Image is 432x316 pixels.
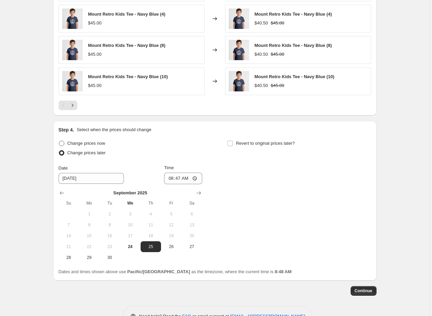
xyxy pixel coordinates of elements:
th: Sunday [59,198,79,209]
nav: Pagination [59,101,77,110]
button: Saturday September 27 2025 [181,241,202,252]
h2: Step 4. [59,126,74,133]
button: Monday September 8 2025 [79,220,99,230]
button: Monday September 1 2025 [79,209,99,220]
span: Fr [164,200,179,206]
span: 9 [102,222,117,228]
th: Wednesday [120,198,140,209]
span: Mount Retro Kids Tee - Navy Blue (8) [255,43,332,48]
button: Friday September 26 2025 [161,241,181,252]
button: Tuesday September 2 2025 [99,209,120,220]
span: Date [59,165,68,171]
span: 30 [102,255,117,260]
button: Sunday September 28 2025 [59,252,79,263]
span: Th [143,200,158,206]
span: 26 [164,244,179,249]
button: Sunday September 21 2025 [59,241,79,252]
span: Change prices now [67,141,105,146]
div: $40.50 [255,82,268,89]
span: Change prices later [67,150,106,155]
button: Tuesday September 9 2025 [99,220,120,230]
div: $45.00 [88,20,102,27]
span: 7 [61,222,76,228]
button: Monday September 22 2025 [79,241,99,252]
span: Mount Retro Kids Tee - Navy Blue (8) [88,43,165,48]
span: 29 [82,255,97,260]
img: IMG_7482-5_80x.png [62,40,83,60]
span: 12 [164,222,179,228]
span: 2 [102,211,117,217]
button: Saturday September 6 2025 [181,209,202,220]
button: Thursday September 18 2025 [141,230,161,241]
button: Saturday September 20 2025 [181,230,202,241]
span: Time [164,165,174,170]
div: $40.50 [255,51,268,58]
span: 20 [184,233,199,239]
span: 27 [184,244,199,249]
button: Wednesday September 17 2025 [120,230,140,241]
span: 10 [123,222,138,228]
span: 13 [184,222,199,228]
span: 24 [123,244,138,249]
button: Show previous month, August 2025 [57,188,67,198]
div: $45.00 [88,51,102,58]
span: 18 [143,233,158,239]
button: Thursday September 11 2025 [141,220,161,230]
img: IMG_7482-5_80x.png [229,40,249,60]
button: Today Wednesday September 24 2025 [120,241,140,252]
span: 4 [143,211,158,217]
span: Mount Retro Kids Tee - Navy Blue (4) [88,12,165,17]
th: Friday [161,198,181,209]
button: Wednesday September 10 2025 [120,220,140,230]
img: IMG_7482-5_80x.png [62,71,83,91]
span: 23 [102,244,117,249]
span: 21 [61,244,76,249]
button: Continue [351,286,377,296]
span: 22 [82,244,97,249]
span: 25 [143,244,158,249]
b: Pacific/[GEOGRAPHIC_DATA] [127,269,190,274]
button: Thursday September 25 2025 [141,241,161,252]
button: Tuesday September 16 2025 [99,230,120,241]
img: IMG_7482-5_80x.png [229,71,249,91]
div: $45.00 [88,82,102,89]
th: Thursday [141,198,161,209]
span: 11 [143,222,158,228]
input: 12:00 [164,173,202,184]
span: 8 [82,222,97,228]
span: We [123,200,138,206]
th: Tuesday [99,198,120,209]
strike: $45.00 [271,51,284,58]
button: Show next month, October 2025 [194,188,204,198]
span: 28 [61,255,76,260]
span: Mo [82,200,97,206]
span: Continue [355,288,372,294]
button: Friday September 19 2025 [161,230,181,241]
span: 6 [184,211,199,217]
span: 19 [164,233,179,239]
span: 1 [82,211,97,217]
span: 17 [123,233,138,239]
input: 9/24/2025 [59,173,124,184]
p: Select when the prices should change [77,126,151,133]
span: 16 [102,233,117,239]
th: Monday [79,198,99,209]
button: Friday September 5 2025 [161,209,181,220]
span: 15 [82,233,97,239]
span: Revert to original prices later? [236,141,295,146]
img: IMG_7482-5_80x.png [62,8,83,29]
strike: $45.00 [271,20,284,27]
button: Thursday September 4 2025 [141,209,161,220]
button: Sunday September 14 2025 [59,230,79,241]
th: Saturday [181,198,202,209]
button: Next [68,101,77,110]
img: IMG_7482-5_80x.png [229,8,249,29]
div: $40.50 [255,20,268,27]
span: Tu [102,200,117,206]
span: Dates and times shown above use as the timezone, where the current time is [59,269,292,274]
button: Wednesday September 3 2025 [120,209,140,220]
button: Friday September 12 2025 [161,220,181,230]
button: Sunday September 7 2025 [59,220,79,230]
button: Monday September 15 2025 [79,230,99,241]
span: Mount Retro Kids Tee - Navy Blue (4) [255,12,332,17]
